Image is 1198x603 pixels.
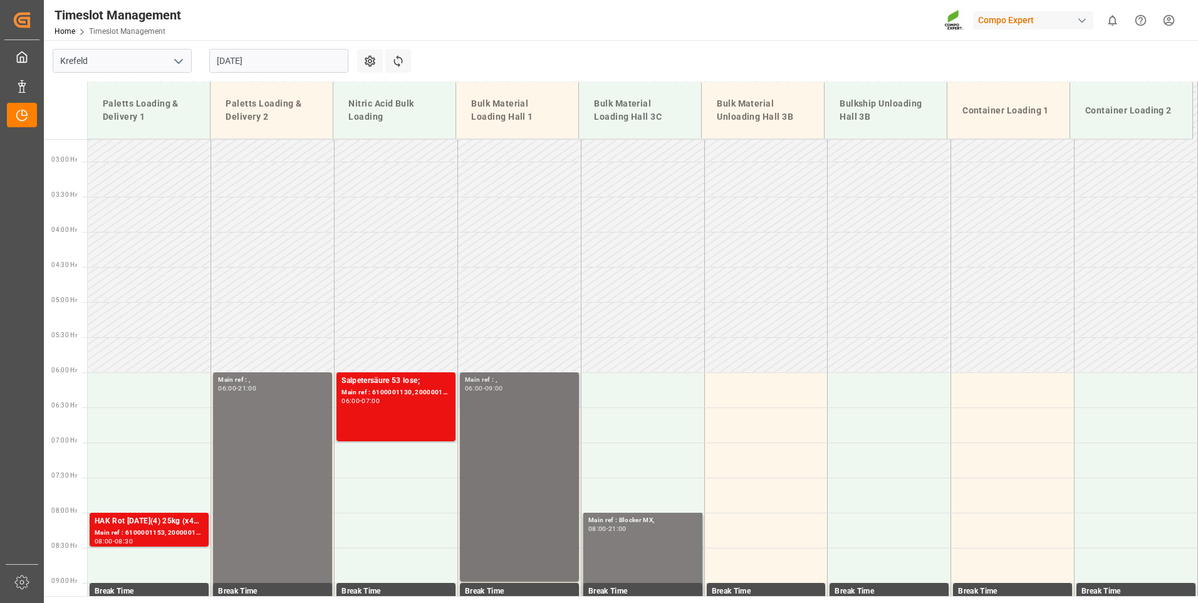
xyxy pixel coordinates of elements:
span: 05:30 Hr [51,332,77,338]
div: 09:00 [485,385,503,391]
div: - [236,385,238,391]
div: 08:00 [95,538,113,544]
div: Main ref : , [465,375,574,385]
div: Bulk Material Loading Hall 1 [466,92,568,128]
div: Break Time [588,585,697,598]
div: Nitric Acid Bulk Loading [343,92,445,128]
div: Break Time [712,585,821,598]
span: 08:30 Hr [51,542,77,549]
div: - [483,385,485,391]
div: - [607,526,608,532]
div: 06:00 [341,398,360,404]
span: 04:30 Hr [51,261,77,268]
div: 06:00 [465,385,483,391]
div: Break Time [1081,585,1190,598]
div: 08:30 [115,538,133,544]
div: 21:00 [238,385,256,391]
div: - [360,398,362,404]
div: Main ref : 6100001130, 2000001018; [341,387,451,398]
div: Break Time [218,585,327,598]
button: Compo Expert [973,8,1098,32]
div: Bulkship Unloading Hall 3B [835,92,937,128]
span: 03:00 Hr [51,156,77,163]
span: 06:30 Hr [51,402,77,409]
div: - [113,538,115,544]
div: 08:00 [588,526,607,532]
button: show 0 new notifications [1098,6,1127,34]
a: Home [55,27,75,36]
div: Container Loading 1 [957,99,1060,122]
span: 09:00 Hr [51,577,77,584]
span: 04:00 Hr [51,226,77,233]
button: Help Center [1127,6,1155,34]
div: Break Time [95,585,204,598]
div: 21:00 [608,526,627,532]
div: Break Time [835,585,944,598]
div: Bulk Material Loading Hall 3C [589,92,691,128]
div: Bulk Material Unloading Hall 3B [712,92,814,128]
div: Compo Expert [973,11,1093,29]
input: DD.MM.YYYY [209,49,348,73]
div: 07:00 [362,398,380,404]
div: Timeslot Management [55,6,181,24]
img: Screenshot%202023-09-29%20at%2010.02.21.png_1712312052.png [944,9,964,31]
div: Break Time [958,585,1067,598]
div: Container Loading 2 [1080,99,1182,122]
div: Paletts Loading & Delivery 1 [98,92,200,128]
div: Paletts Loading & Delivery 2 [221,92,323,128]
div: Break Time [341,585,451,598]
button: open menu [169,51,187,71]
input: Type to search/select [53,49,192,73]
div: Main ref : , [218,375,327,385]
span: 08:00 Hr [51,507,77,514]
div: HAK Rot [DATE](4) 25kg (x48) INT spPAL;[PERSON_NAME] 20-5-10-2 25kg (x48) INT spPAL;VITA MC 10L (... [95,515,204,528]
div: Salpetersäure 53 lose; [341,375,451,387]
span: 07:30 Hr [51,472,77,479]
div: Main ref : Blocker MX, [588,515,697,526]
div: Break Time [465,585,574,598]
span: 06:00 Hr [51,367,77,374]
div: Main ref : 6100001153, 2000001029; 2000000712;2000000421;2000001029; [95,528,204,538]
div: 06:00 [218,385,236,391]
span: 03:30 Hr [51,191,77,198]
span: 05:00 Hr [51,296,77,303]
span: 07:00 Hr [51,437,77,444]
